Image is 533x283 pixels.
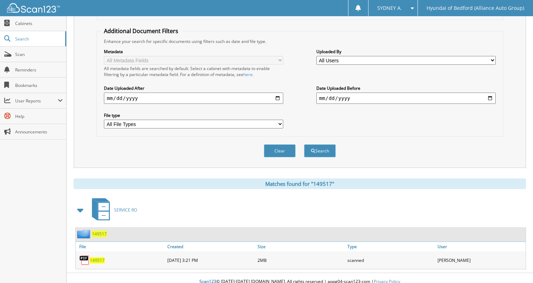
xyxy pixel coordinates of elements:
[100,38,499,44] div: Enhance your search for specific documents using filters such as date and file type.
[264,144,296,157] button: Clear
[104,93,283,104] input: start
[15,20,63,26] span: Cabinets
[316,85,496,91] label: Date Uploaded Before
[436,242,526,251] a: User
[104,65,283,77] div: All metadata fields are searched by default. Select a cabinet with metadata to enable filtering b...
[104,85,283,91] label: Date Uploaded After
[498,249,533,283] iframe: Chat Widget
[114,207,137,213] span: SERVICE RO
[15,129,63,135] span: Announcements
[243,71,253,77] a: here
[346,242,435,251] a: Type
[15,51,63,57] span: Scan
[104,112,283,118] label: File type
[100,27,182,35] legend: Additional Document Filters
[436,253,526,267] div: [PERSON_NAME]
[7,3,60,13] img: scan123-logo-white.svg
[90,257,105,263] a: 149517
[15,98,58,104] span: User Reports
[346,253,435,267] div: scanned
[15,36,62,42] span: Search
[15,67,63,73] span: Reminders
[74,178,526,189] div: Matches found for "149517"
[15,82,63,88] span: Bookmarks
[15,113,63,119] span: Help
[304,144,336,157] button: Search
[166,253,255,267] div: [DATE] 3:21 PM
[79,255,90,265] img: PDF.png
[316,49,496,55] label: Uploaded By
[377,6,402,10] span: SYDNEY A.
[427,6,524,10] span: Hyundai of Bedford (Alliance Auto Group)
[77,229,92,238] img: folder2.png
[256,253,346,267] div: 2MB
[76,242,166,251] a: File
[256,242,346,251] a: Size
[104,49,283,55] label: Metadata
[88,196,137,224] a: SERVICE RO
[166,242,255,251] a: Created
[316,93,496,104] input: end
[92,231,107,237] a: 149517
